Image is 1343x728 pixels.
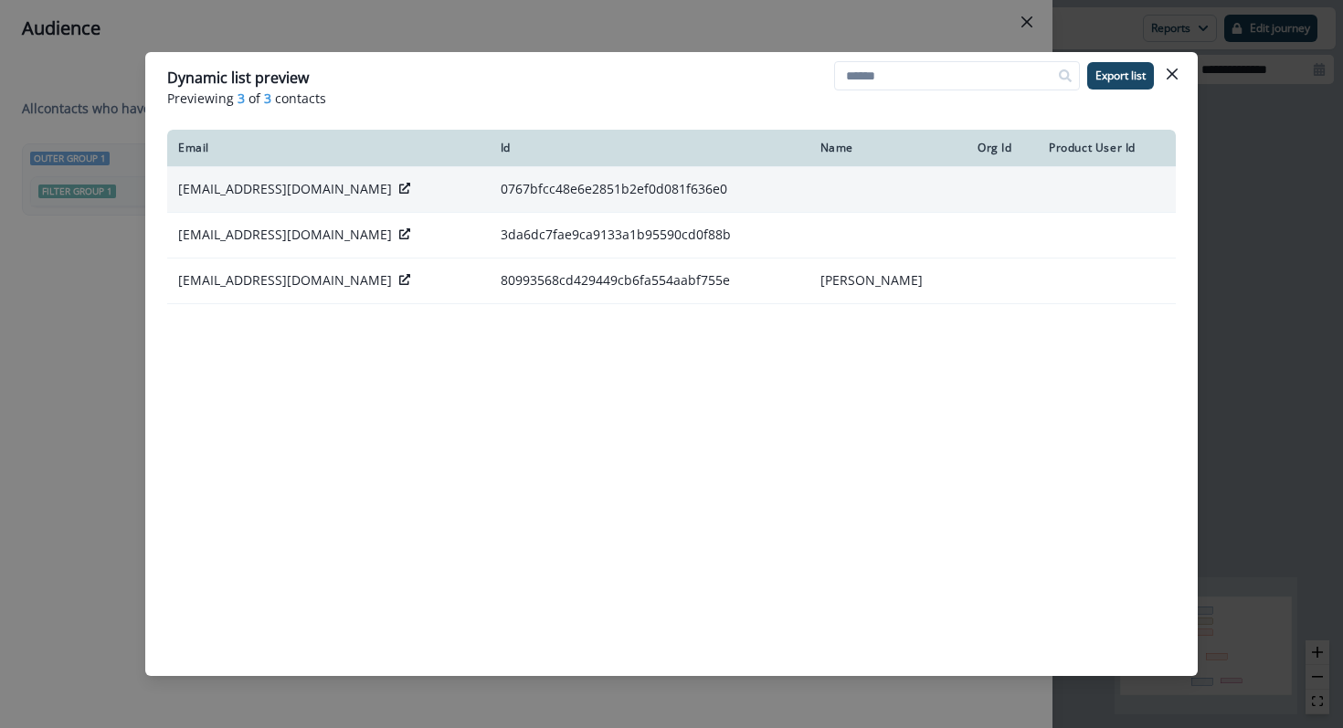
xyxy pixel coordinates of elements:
td: 0767bfcc48e6e2851b2ef0d081f636e0 [490,166,809,212]
p: [EMAIL_ADDRESS][DOMAIN_NAME] [178,226,392,244]
button: Export list [1087,62,1154,90]
p: [EMAIL_ADDRESS][DOMAIN_NAME] [178,180,392,198]
div: Id [501,141,798,155]
p: Previewing of contacts [167,89,1176,108]
div: Name [820,141,956,155]
div: Product User Id [1049,141,1165,155]
div: Org Id [978,141,1027,155]
td: 3da6dc7fae9ca9133a1b95590cd0f88b [490,212,809,258]
span: 3 [238,89,245,108]
td: 80993568cd429449cb6fa554aabf755e [490,258,809,303]
div: Email [178,141,479,155]
p: [EMAIL_ADDRESS][DOMAIN_NAME] [178,271,392,290]
td: [PERSON_NAME] [809,258,967,303]
span: 3 [264,89,271,108]
button: Close [1158,59,1187,89]
p: Dynamic list preview [167,67,309,89]
p: Export list [1095,69,1146,82]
